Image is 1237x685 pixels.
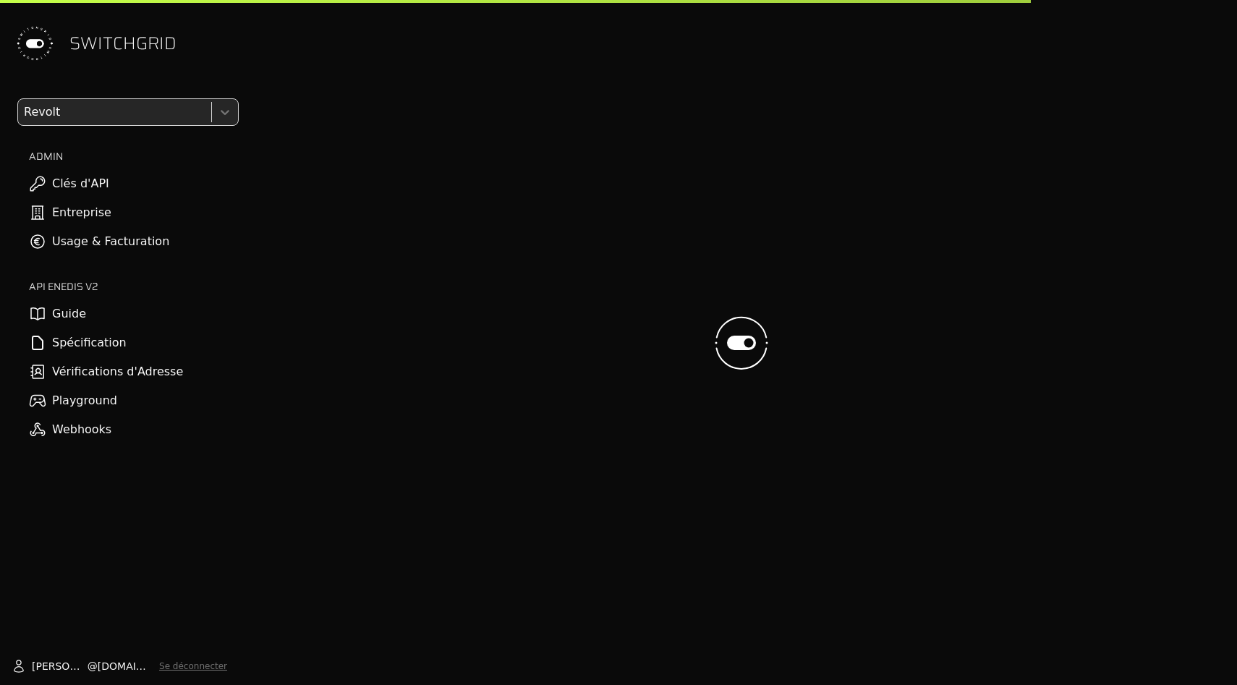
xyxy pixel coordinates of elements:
span: [DOMAIN_NAME] [98,659,153,673]
span: [PERSON_NAME] [32,659,88,673]
span: SWITCHGRID [69,32,177,55]
h2: ADMIN [29,149,239,163]
button: Se déconnecter [159,660,227,672]
span: @ [88,659,98,673]
img: Switchgrid Logo [12,20,58,67]
h2: API ENEDIS v2 [29,279,239,294]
